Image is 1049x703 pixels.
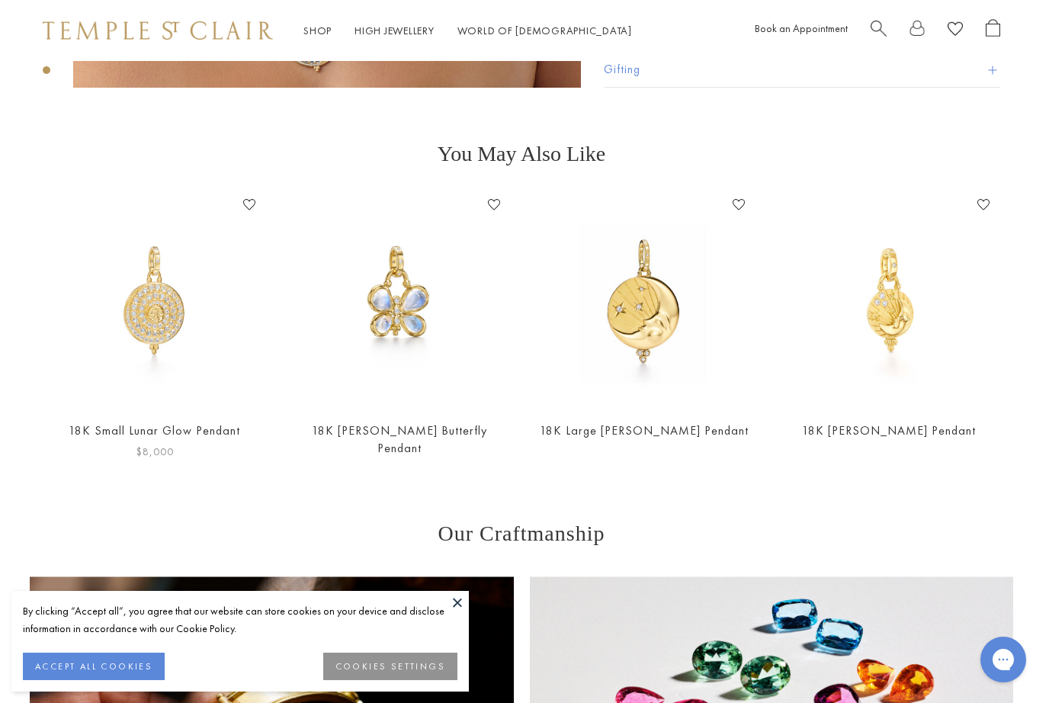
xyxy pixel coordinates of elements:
[604,53,1000,87] button: Gifting
[30,522,1013,546] h3: Our Craftmanship
[948,19,963,43] a: View Wishlist
[292,193,506,407] img: P31428-BMBFLY
[755,21,848,35] a: Book an Appointment
[23,653,165,680] button: ACCEPT ALL COOKIES
[312,422,487,456] a: 18K [PERSON_NAME] Butterfly Pendant
[58,142,985,166] h3: You May Also Like
[986,19,1000,43] a: Open Shopping Bag
[781,193,996,407] img: P11816-LUNA
[802,422,976,438] a: 18K [PERSON_NAME] Pendant
[303,24,332,37] a: ShopShop
[457,24,632,37] a: World of [DEMOGRAPHIC_DATA]World of [DEMOGRAPHIC_DATA]
[303,21,632,40] nav: Main navigation
[136,443,174,461] span: $8,000
[973,631,1034,688] iframe: Gorgias live chat messenger
[69,422,240,438] a: 18K Small Lunar Glow Pendant
[540,422,749,438] a: 18K Large [PERSON_NAME] Pendant
[871,19,887,43] a: Search
[47,193,261,407] img: 18K Small Lunar Glow Pendant
[354,24,435,37] a: High JewelleryHigh Jewellery
[43,21,273,40] img: Temple St. Clair
[537,193,751,407] a: P41816-LUNA30P41816-LUNA30
[47,193,261,407] a: P34863-SMLUNABM18K Small Lunar Glow Pendant
[323,653,457,680] button: COOKIES SETTINGS
[23,602,457,637] div: By clicking “Accept all”, you agree that our website can store cookies on your device and disclos...
[537,193,751,407] img: P41816-LUNA30
[292,193,506,407] a: P31428-BMBFLYP31428-BMBFLY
